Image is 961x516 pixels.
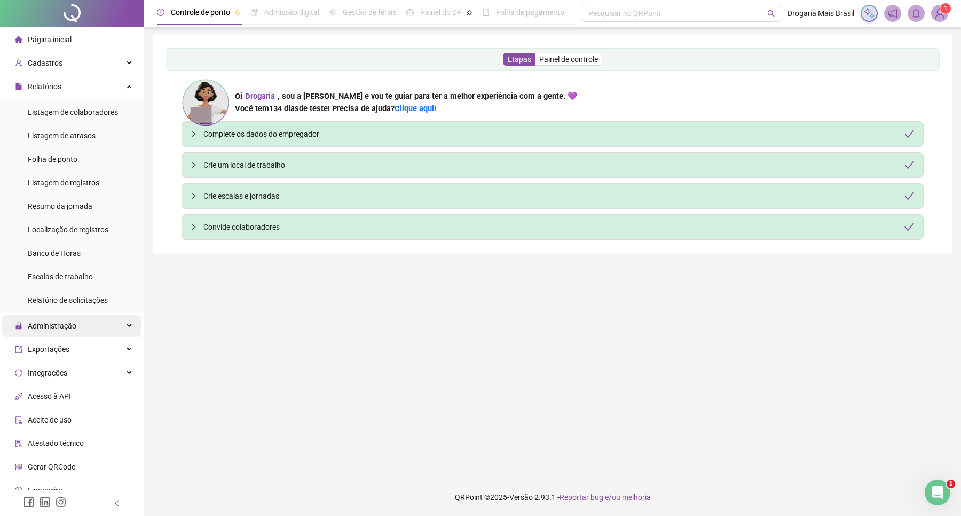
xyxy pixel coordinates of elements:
sup: Atualize o seu contato no menu Meus Dados [940,3,951,14]
span: Relatório de solicitações [28,296,108,304]
span: dashboard [406,9,414,16]
span: Versão [509,493,533,502]
span: check [904,129,915,139]
span: user-add [15,59,22,67]
span: Admissão digital [264,8,319,17]
span: instagram [56,497,66,507]
footer: QRPoint © 2025 - 2.93.1 - [144,479,961,516]
span: Painel de controle [539,55,598,64]
span: Gestão de férias [343,8,397,17]
span: Atestado técnico [28,439,84,448]
span: dollar [15,487,22,494]
span: Reportar bug e/ou melhoria [560,493,651,502]
div: Convide colaboradorescheck [182,215,923,239]
div: Crie um local de trabalhocheck [182,153,923,177]
span: solution [15,440,22,447]
div: Oi , sou a [PERSON_NAME] e vou te guiar para ter a melhor experiência com a gente. 💜 [235,90,577,103]
span: sun [329,9,336,16]
span: collapsed [191,131,197,137]
span: Aceite de uso [28,416,72,424]
span: Financeiro [28,486,62,495]
div: Crie escalas e jornadas [203,190,915,202]
span: check [904,191,915,201]
span: 134 [269,104,299,113]
img: 88033 [932,5,948,21]
span: Você tem [235,104,269,113]
span: notification [888,9,897,18]
span: lock [15,322,22,330]
span: book [482,9,490,16]
span: dias [284,104,299,113]
span: collapsed [191,224,197,230]
span: Acesso à API [28,392,71,401]
span: Folha de ponto [28,155,77,163]
span: clock-circle [157,9,164,16]
span: bell [911,9,921,18]
div: Complete os dados do empregadorcheck [182,122,923,146]
span: 1 [944,5,948,12]
span: Página inicial [28,35,72,44]
span: Resumo da jornada [28,202,92,210]
span: file-done [250,9,258,16]
span: pushpin [466,10,472,16]
a: Clique aqui! [395,104,436,113]
span: Relatórios [28,82,61,91]
span: facebook [23,497,34,507]
span: Drogaria Mais Brasil [787,7,854,19]
span: export [15,346,22,353]
span: api [15,393,22,400]
span: sync [15,369,22,377]
img: ana-icon.cad42e3e8b8746aecfa2.png [182,79,230,127]
div: Complete os dados do empregador [203,128,915,140]
span: Localização de registros [28,225,108,234]
span: Listagem de atrasos [28,131,96,140]
span: Folha de pagamento [496,8,564,17]
span: file [15,83,22,90]
span: check [904,160,915,170]
span: Etapas [508,55,531,64]
span: 1 [947,480,955,488]
div: Drogaria [242,90,278,103]
span: de teste! Precisa de ajuda? [299,104,395,113]
span: Listagem de registros [28,178,99,187]
span: Listagem de colaboradores [28,108,118,116]
span: audit [15,416,22,424]
span: pushpin [234,10,241,16]
span: Exportações [28,345,69,354]
div: Convide colaboradores [203,221,915,233]
span: qrcode [15,463,22,471]
span: check [904,222,915,232]
span: linkedin [40,497,50,507]
span: collapsed [191,162,197,168]
span: Painel do DP [420,8,462,17]
div: Crie um local de trabalho [203,159,915,171]
img: sparkle-icon.fc2bf0ac1784a2077858766a79e2daf3.svg [863,7,875,19]
span: Banco de Horas [28,249,81,257]
span: search [767,10,775,18]
span: Escalas de trabalho [28,272,93,281]
span: Cadastros [28,59,62,67]
span: Controle de ponto [171,8,230,17]
span: left [113,499,121,507]
span: Administração [28,322,76,330]
span: Integrações [28,369,67,377]
span: home [15,36,22,43]
span: Gerar QRCode [28,463,75,471]
span: collapsed [191,193,197,199]
div: Crie escalas e jornadascheck [182,184,923,208]
iframe: Intercom live chat [925,480,950,505]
